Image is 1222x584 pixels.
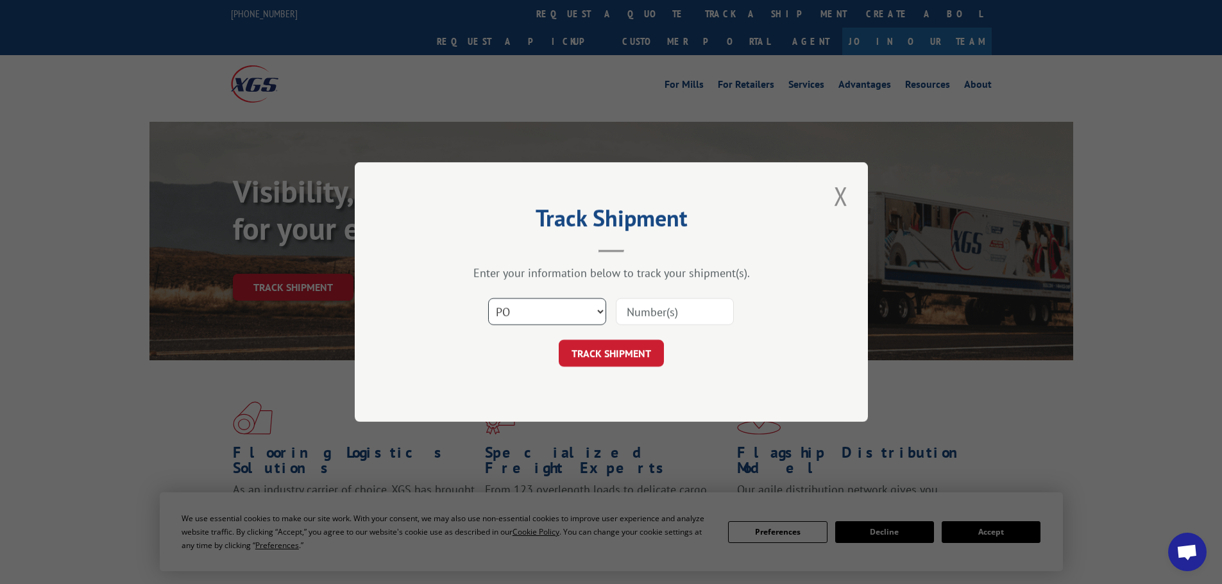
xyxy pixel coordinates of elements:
h2: Track Shipment [419,209,804,233]
a: Open chat [1168,533,1207,571]
input: Number(s) [616,298,734,325]
button: TRACK SHIPMENT [559,340,664,367]
button: Close modal [830,178,852,213]
div: Enter your information below to track your shipment(s). [419,265,804,280]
